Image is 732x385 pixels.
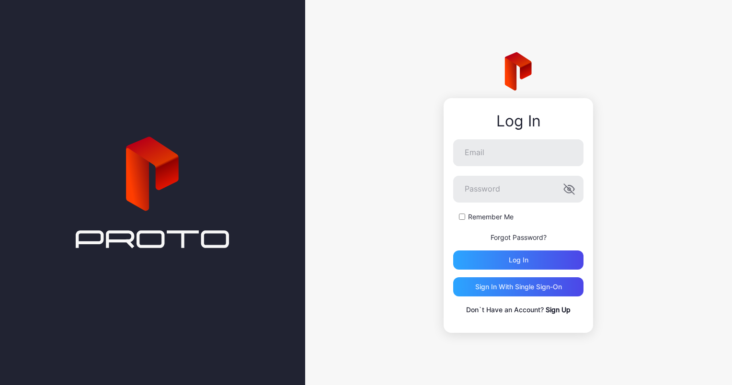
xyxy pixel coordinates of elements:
[453,250,583,270] button: Log in
[453,176,583,203] input: Password
[468,212,514,222] label: Remember Me
[509,256,528,264] div: Log in
[453,304,583,316] p: Don`t Have an Account?
[546,306,571,314] a: Sign Up
[453,139,583,166] input: Email
[475,283,562,291] div: Sign in With Single Sign-On
[491,233,547,241] a: Forgot Password?
[563,183,575,195] button: Password
[453,113,583,130] div: Log In
[453,277,583,296] button: Sign in With Single Sign-On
